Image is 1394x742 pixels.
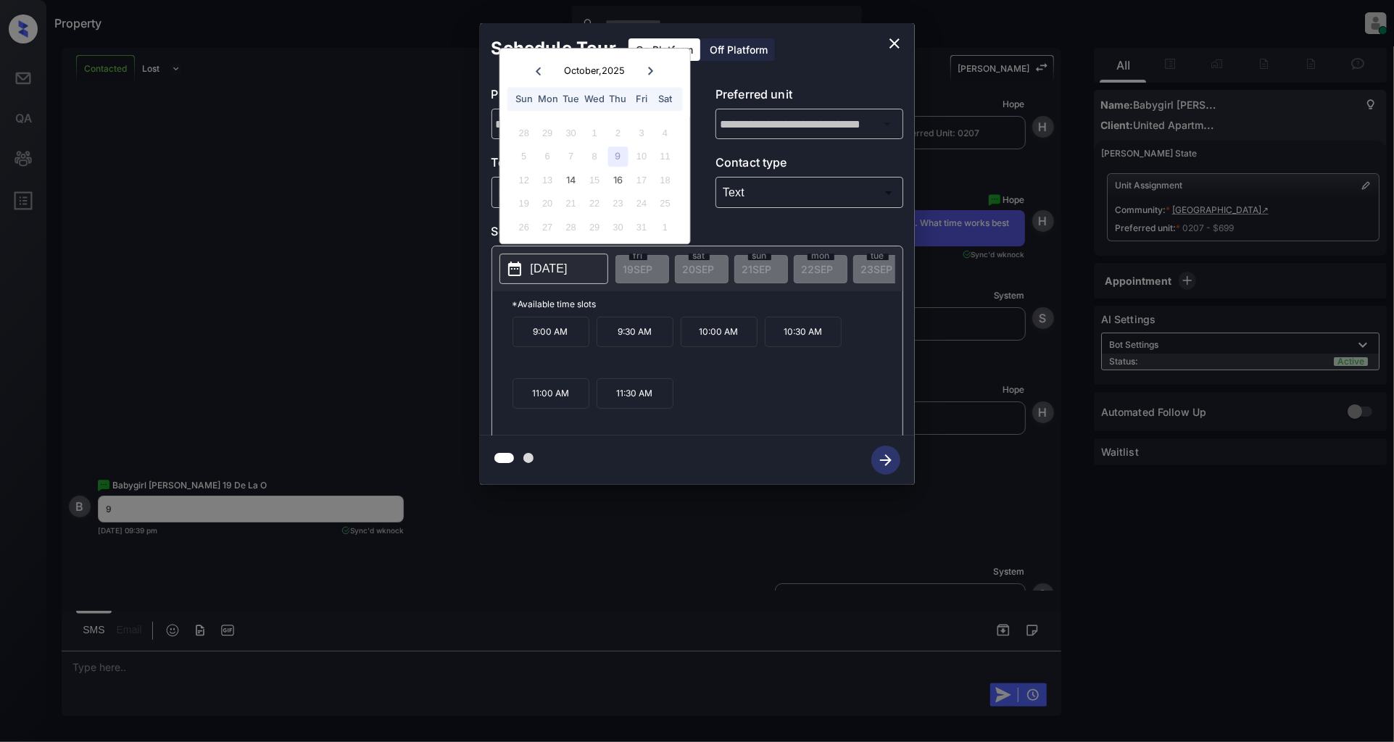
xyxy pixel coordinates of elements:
[531,260,568,278] p: [DATE]
[608,217,628,237] div: Not available Thursday, October 30th, 2025
[564,65,625,76] div: October , 2025
[628,38,700,61] div: On Platform
[538,217,557,237] div: Not available Monday, October 27th, 2025
[585,217,605,237] div: Not available Wednesday, October 29th, 2025
[538,123,557,143] div: Not available Monday, September 29th, 2025
[632,89,652,109] div: Fri
[514,89,534,109] div: Sun
[597,378,673,409] p: 11:30 AM
[880,29,909,58] button: close
[480,23,628,74] h2: Schedule Tour
[514,217,534,237] div: Not available Sunday, October 26th, 2025
[505,121,685,238] div: month 2025-10
[719,180,900,204] div: Text
[561,147,581,167] div: Not available Tuesday, October 7th, 2025
[608,194,628,214] div: Not available Thursday, October 23rd, 2025
[561,194,581,214] div: Not available Tuesday, October 21st, 2025
[514,170,534,190] div: Not available Sunday, October 12th, 2025
[632,217,652,237] div: Not available Friday, October 31st, 2025
[538,147,557,167] div: Not available Monday, October 6th, 2025
[491,86,679,109] p: Preferred community
[561,123,581,143] div: Not available Tuesday, September 30th, 2025
[561,170,581,190] div: Choose Tuesday, October 14th, 2025
[608,147,628,167] div: Choose Thursday, October 9th, 2025
[561,89,581,109] div: Tue
[499,254,608,284] button: [DATE]
[585,123,605,143] div: Not available Wednesday, October 1st, 2025
[702,38,775,61] div: Off Platform
[715,154,903,177] p: Contact type
[681,317,758,347] p: 10:00 AM
[513,378,589,409] p: 11:00 AM
[632,123,652,143] div: Not available Friday, October 3rd, 2025
[585,194,605,214] div: Not available Wednesday, October 22nd, 2025
[561,217,581,237] div: Not available Tuesday, October 28th, 2025
[655,194,675,214] div: Not available Saturday, October 25th, 2025
[495,180,676,204] div: In Person
[538,89,557,109] div: Mon
[538,194,557,214] div: Not available Monday, October 20th, 2025
[597,317,673,347] p: 9:30 AM
[585,89,605,109] div: Wed
[538,170,557,190] div: Not available Monday, October 13th, 2025
[715,86,903,109] p: Preferred unit
[513,317,589,347] p: 9:00 AM
[765,317,842,347] p: 10:30 AM
[655,170,675,190] div: Not available Saturday, October 18th, 2025
[863,441,909,479] button: btn-next
[632,147,652,167] div: Not available Friday, October 10th, 2025
[655,217,675,237] div: Not available Saturday, November 1st, 2025
[655,123,675,143] div: Not available Saturday, October 4th, 2025
[632,194,652,214] div: Not available Friday, October 24th, 2025
[608,170,628,190] div: Choose Thursday, October 16th, 2025
[585,147,605,167] div: Not available Wednesday, October 8th, 2025
[655,147,675,167] div: Not available Saturday, October 11th, 2025
[608,89,628,109] div: Thu
[632,170,652,190] div: Not available Friday, October 17th, 2025
[514,123,534,143] div: Not available Sunday, September 28th, 2025
[608,123,628,143] div: Not available Thursday, October 2nd, 2025
[514,147,534,167] div: Not available Sunday, October 5th, 2025
[585,170,605,190] div: Not available Wednesday, October 15th, 2025
[514,194,534,214] div: Not available Sunday, October 19th, 2025
[513,291,903,317] p: *Available time slots
[491,222,903,246] p: Select slot
[491,154,679,177] p: Tour type
[655,89,675,109] div: Sat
